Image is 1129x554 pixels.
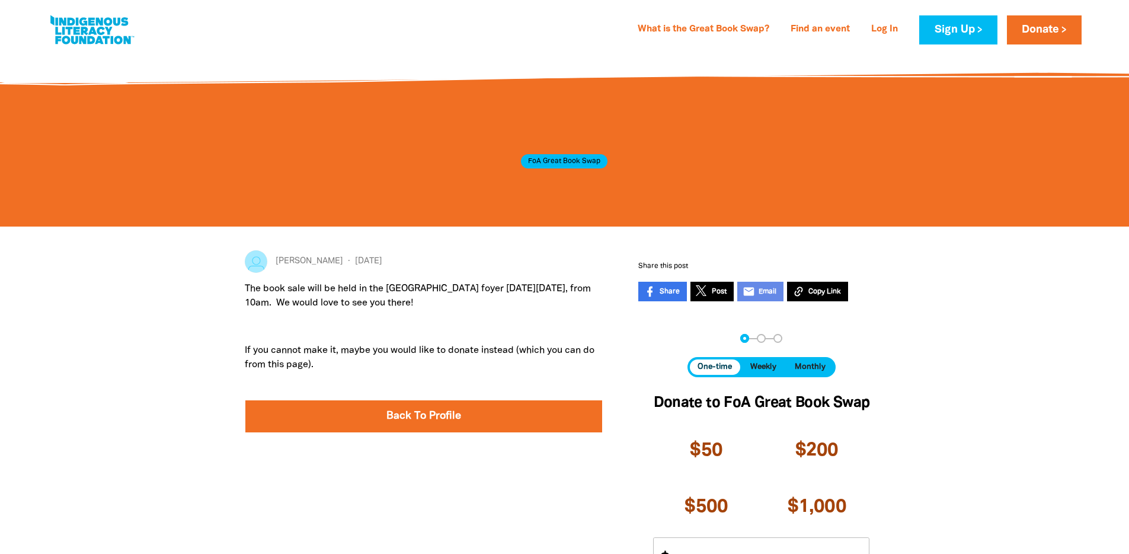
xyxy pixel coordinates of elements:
[245,343,603,372] p: If you cannot make it, maybe you would like to donate instead (which you can do from this page).
[795,442,839,459] span: $200
[638,282,687,301] a: Share
[245,400,603,432] a: Back To Profile
[737,282,783,301] a: emailEmail
[750,363,776,371] span: Weekly
[764,481,870,533] button: $1,000
[743,359,785,374] button: Weekly
[653,425,759,476] button: $50
[759,286,776,297] span: Email
[245,282,603,310] p: The book sale will be held in the [GEOGRAPHIC_DATA] foyer [DATE][DATE], from 10am. We would love ...
[1007,15,1082,44] a: Donate
[783,20,857,39] a: Find an event
[660,286,680,297] span: Share
[740,334,749,343] button: Navigate to step 1 of 3 to enter your donation amount
[788,498,846,515] span: $1,000
[919,15,997,44] a: Sign Up
[764,425,870,476] button: $200
[757,334,766,343] button: Navigate to step 2 of 3 to enter your details
[795,363,826,371] span: Monthly
[653,481,759,533] button: $500
[690,442,722,459] span: $50
[521,154,607,168] span: FoA Great Book Swap
[864,20,905,39] a: Log In
[786,359,833,374] button: Monthly
[653,391,869,415] h2: Donate to FoA Great Book Swap
[687,357,836,377] div: Donation frequency
[712,286,727,297] span: Post
[698,363,732,371] span: One-time
[631,20,776,39] a: What is the Great Book Swap?
[808,286,841,297] span: Copy Link
[773,334,782,343] button: Navigate to step 3 of 3 to enter your payment details
[638,263,688,269] span: Share this post
[690,282,734,301] a: Post
[743,285,755,298] i: email
[685,498,728,515] span: $500
[343,255,382,268] span: [DATE]
[690,359,740,374] button: One-time
[787,282,848,301] button: Copy Link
